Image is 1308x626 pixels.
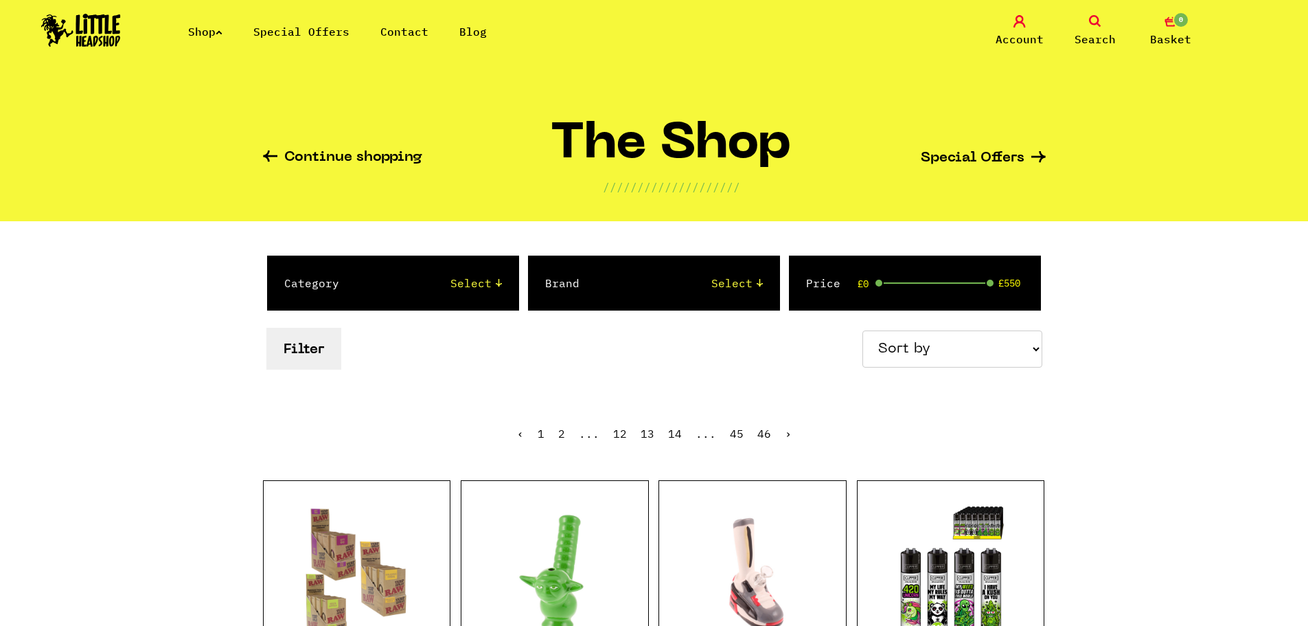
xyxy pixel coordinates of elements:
[538,427,544,440] a: 1
[284,275,339,291] label: Category
[579,427,599,440] span: ...
[806,275,840,291] label: Price
[558,427,565,440] a: 2
[858,278,869,289] span: £0
[757,427,771,440] a: 46
[188,25,222,38] a: Shop
[517,427,524,440] a: « Previous
[380,25,428,38] a: Contact
[1173,12,1189,28] span: 0
[1136,15,1205,47] a: 0 Basket
[921,151,1046,166] a: Special Offers
[1075,31,1116,47] span: Search
[696,427,716,440] span: ...
[1150,31,1191,47] span: Basket
[603,179,740,195] p: ////////////////////
[996,31,1044,47] span: Account
[668,427,682,440] a: 14
[1061,15,1129,47] a: Search
[459,25,487,38] a: Blog
[785,427,792,440] a: Next »
[545,275,580,291] label: Brand
[641,427,654,440] span: 13
[41,14,121,47] img: Little Head Shop Logo
[998,278,1020,289] span: £550
[266,328,341,370] button: Filter
[253,25,349,38] a: Special Offers
[263,150,422,166] a: Continue shopping
[730,427,744,440] a: 45
[551,122,792,179] h1: The Shop
[613,427,627,440] a: 12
